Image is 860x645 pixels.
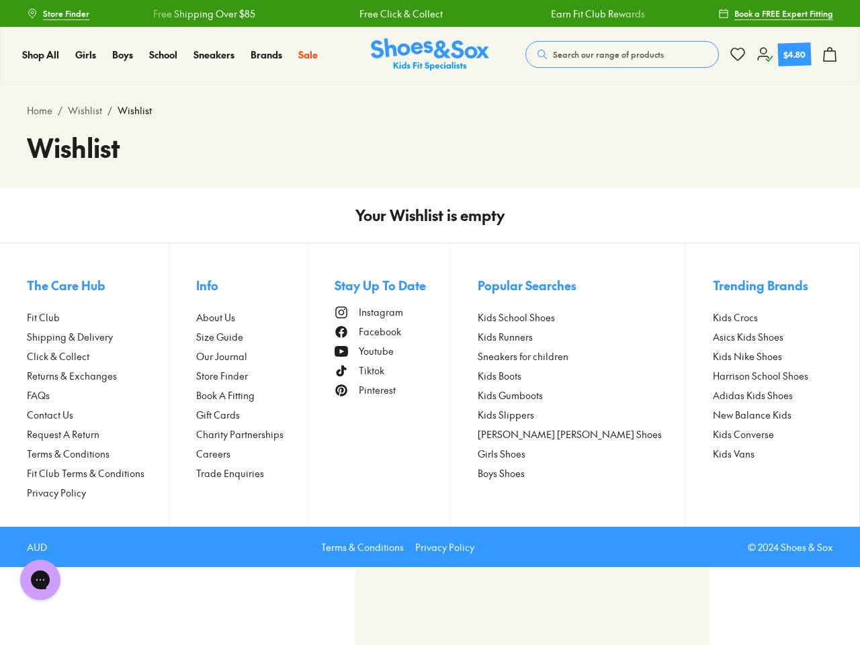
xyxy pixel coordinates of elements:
[713,310,832,325] a: Kids Crocs
[335,363,450,378] a: Tiktok
[713,388,832,402] a: Adidas Kids Shoes
[27,349,169,363] a: Click & Collect
[335,383,450,397] a: Pinterest
[371,38,489,71] img: SNS_Logo_Responsive.svg
[68,103,102,118] a: Wishlist
[478,388,686,402] a: Kids Gumboots
[27,447,110,461] span: Terms & Conditions
[27,310,169,325] a: Fit Club
[359,363,384,378] span: Tiktok
[196,388,308,402] a: Book A Fitting
[27,447,169,461] a: Terms & Conditions
[27,369,117,383] span: Returns & Exchanges
[196,349,308,363] a: Our Journal
[75,48,96,61] span: Girls
[335,325,450,339] a: Facebook
[193,48,234,62] a: Sneakers
[478,310,555,325] span: Kids School Shoes
[112,48,133,61] span: Boys
[75,48,96,62] a: Girls
[335,276,426,294] span: Stay Up To Date
[196,276,218,294] span: Info
[196,408,240,422] span: Gift Cards
[27,330,113,344] span: Shipping & Delivery
[718,1,833,26] a: Book a FREE Expert Fitting
[713,427,774,441] span: Kids Converse
[196,270,308,300] button: Info
[553,48,664,60] span: Search our range of products
[359,325,401,339] span: Facebook
[478,408,534,422] span: Kids Slippers
[196,330,243,344] span: Size Guide
[22,48,59,62] a: Shop All
[713,447,755,461] span: Kids Vans
[734,7,833,19] span: Book a FREE Expert Fitting
[478,427,662,441] span: [PERSON_NAME] [PERSON_NAME] Shoes
[478,349,686,363] a: Sneakers for children
[22,48,59,61] span: Shop All
[27,128,833,167] h1: Wishlist
[196,466,308,480] a: Trade Enquiries
[193,48,234,61] span: Sneakers
[196,369,308,383] a: Store Finder
[713,408,791,422] span: New Balance Kids
[196,466,264,480] span: Trade Enquiries
[478,466,525,480] span: Boys Shoes
[359,305,403,319] span: Instagram
[149,48,177,61] span: School
[335,344,450,358] a: Youtube
[196,447,230,461] span: Careers
[355,204,505,226] h4: Your Wishlist is empty
[478,349,568,363] span: Sneakers for children
[478,466,686,480] a: Boys Shoes
[321,540,404,554] a: Terms & Conditions
[27,270,169,300] button: The Care Hub
[27,486,86,500] span: Privacy Policy
[478,369,686,383] a: Kids Boots
[478,427,686,441] a: [PERSON_NAME] [PERSON_NAME] Shoes
[196,427,308,441] a: Charity Partnerships
[196,330,308,344] a: Size Guide
[359,383,396,397] span: Pinterest
[43,7,89,19] span: Store Finder
[478,310,686,325] a: Kids School Shoes
[13,555,67,605] iframe: Gorgias live chat messenger
[251,48,282,61] span: Brands
[713,330,832,344] a: Asics Kids Shoes
[713,369,808,383] span: Harrison School Shoes
[757,43,811,66] a: $4.80
[196,369,248,383] span: Store Finder
[27,388,50,402] span: FAQs
[713,310,758,325] span: Kids Crocs
[27,310,60,325] span: Fit Club
[551,7,645,21] a: Earn Fit Club Rewards
[27,388,169,402] a: FAQs
[478,330,686,344] a: Kids Runners
[27,276,105,294] span: The Care Hub
[478,388,543,402] span: Kids Gumboots
[478,369,521,383] span: Kids Boots
[153,7,255,21] a: Free Shipping Over $85
[112,48,133,62] a: Boys
[27,408,73,422] span: Contact Us
[713,270,832,300] button: Trending Brands
[371,38,489,71] a: Shoes & Sox
[713,408,832,422] a: New Balance Kids
[525,41,719,68] button: Search our range of products
[27,103,833,118] div: / /
[478,447,686,461] a: Girls Shoes
[713,349,832,363] a: Kids Nike Shoes
[27,466,169,480] a: Fit Club Terms & Conditions
[713,427,832,441] a: Kids Converse
[118,103,152,118] span: Wishlist
[713,330,783,344] span: Asics Kids Shoes
[478,270,686,300] button: Popular Searches
[478,408,686,422] a: Kids Slippers
[335,270,450,300] button: Stay Up To Date
[27,427,169,441] a: Request A Return
[713,276,808,294] span: Trending Brands
[298,48,318,62] a: Sale
[27,330,169,344] a: Shipping & Delivery
[27,1,89,26] a: Store Finder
